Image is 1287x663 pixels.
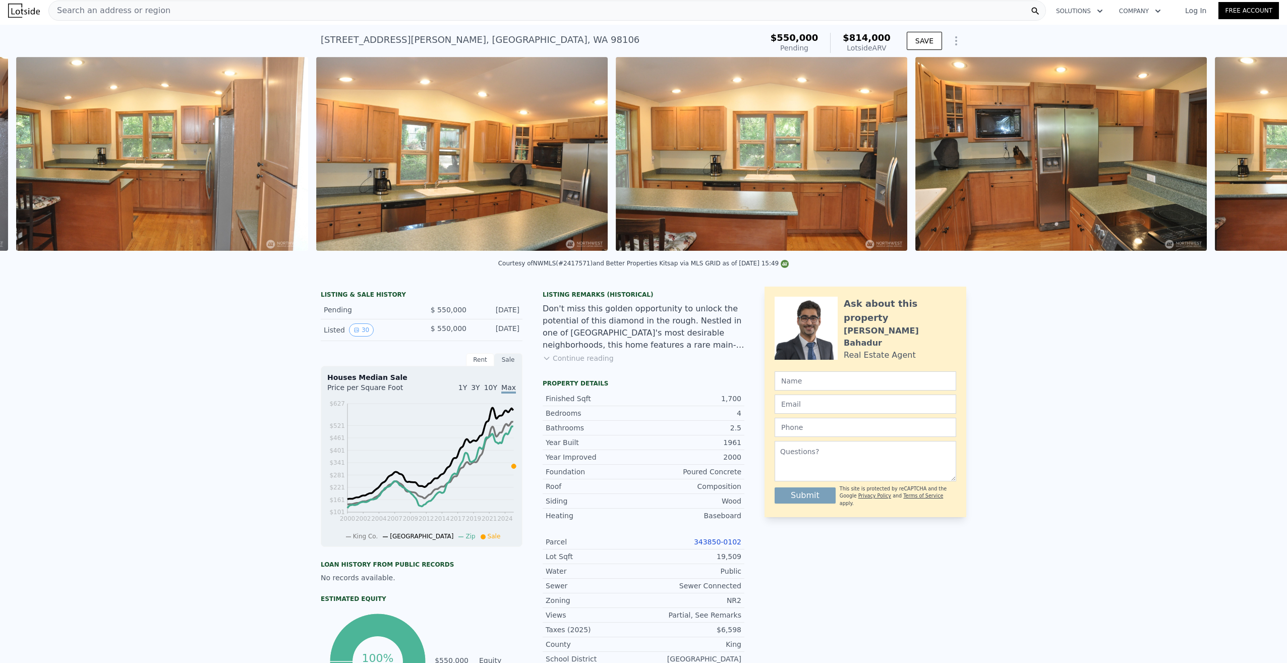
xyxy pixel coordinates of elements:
div: Pending [324,305,414,315]
div: [DATE] [475,305,519,315]
div: No records available. [321,573,522,583]
tspan: $521 [329,422,345,429]
tspan: $627 [329,400,345,407]
tspan: 2017 [450,515,466,522]
tspan: 2019 [466,515,482,522]
div: [DATE] [475,323,519,337]
div: Lot Sqft [546,551,643,562]
span: 10Y [484,383,497,392]
a: Free Account [1218,2,1279,19]
button: SAVE [907,32,942,50]
div: Loan history from public records [321,561,522,569]
span: $814,000 [843,32,891,43]
img: NWMLS Logo [781,260,789,268]
a: Log In [1173,6,1218,16]
tspan: 2000 [340,515,356,522]
div: Lotside ARV [843,43,891,53]
tspan: 2021 [482,515,497,522]
div: NR2 [643,595,741,605]
div: King [643,639,741,649]
div: Pending [771,43,818,53]
input: Phone [775,418,956,437]
span: King Co. [353,533,378,540]
div: Rent [466,353,494,366]
div: Sewer Connected [643,581,741,591]
tspan: $341 [329,459,345,466]
div: Don't miss this golden opportunity to unlock the potential of this diamond in the rough. Nestled ... [543,303,744,351]
span: Sale [488,533,501,540]
span: 1Y [458,383,467,392]
tspan: $221 [329,484,345,491]
div: Real Estate Agent [844,349,916,361]
button: Submit [775,487,836,504]
span: 3Y [471,383,480,392]
button: Continue reading [543,353,614,363]
tspan: 2009 [403,515,419,522]
div: Baseboard [643,511,741,521]
span: [GEOGRAPHIC_DATA] [390,533,453,540]
span: Search an address or region [49,5,170,17]
div: Year Improved [546,452,643,462]
div: Partial, See Remarks [643,610,741,620]
div: Zoning [546,595,643,605]
div: Ask about this property [844,297,956,325]
a: 343850-0102 [694,538,741,546]
div: Sale [494,353,522,366]
div: Water [546,566,643,576]
input: Email [775,395,956,414]
div: Bedrooms [546,408,643,418]
div: LISTING & SALE HISTORY [321,291,522,301]
div: Foundation [546,467,643,477]
button: Solutions [1048,2,1111,20]
div: [PERSON_NAME] Bahadur [844,325,956,349]
img: Sale: 167484433 Parcel: 98046016 [616,57,907,251]
div: 19,509 [643,551,741,562]
div: Bathrooms [546,423,643,433]
button: Company [1111,2,1169,20]
tspan: $101 [329,509,345,516]
div: Price per Square Foot [327,382,422,399]
div: Houses Median Sale [327,372,516,382]
div: Roof [546,481,643,491]
div: Listed [324,323,414,337]
div: This site is protected by reCAPTCHA and the Google and apply. [840,485,956,507]
img: Lotside [8,4,40,18]
tspan: $161 [329,496,345,504]
button: Show Options [946,31,966,51]
img: Sale: 167484433 Parcel: 98046016 [915,57,1207,251]
tspan: 2007 [387,515,403,522]
div: Sewer [546,581,643,591]
div: Composition [643,481,741,491]
a: Privacy Policy [858,493,891,499]
div: $6,598 [643,625,741,635]
div: Listing Remarks (Historical) [543,291,744,299]
span: $550,000 [771,32,818,43]
div: Courtesy of NWMLS (#2417571) and Better Properties Kitsap via MLS GRID as of [DATE] 15:49 [498,260,789,267]
button: View historical data [349,323,374,337]
tspan: $401 [329,447,345,454]
div: County [546,639,643,649]
div: 1,700 [643,394,741,404]
span: $ 550,000 [431,324,466,333]
div: 2.5 [643,423,741,433]
img: Sale: 167484433 Parcel: 98046016 [16,57,308,251]
a: Terms of Service [903,493,943,499]
span: $ 550,000 [431,306,466,314]
div: Property details [543,379,744,388]
div: Estimated Equity [321,595,522,603]
div: [STREET_ADDRESS][PERSON_NAME] , [GEOGRAPHIC_DATA] , WA 98106 [321,33,639,47]
div: Views [546,610,643,620]
tspan: $281 [329,472,345,479]
img: Sale: 167484433 Parcel: 98046016 [316,57,608,251]
div: Taxes (2025) [546,625,643,635]
div: 4 [643,408,741,418]
input: Name [775,371,956,391]
div: Poured Concrete [643,467,741,477]
tspan: 2004 [371,515,387,522]
div: Public [643,566,741,576]
tspan: 2012 [419,515,434,522]
div: Year Built [546,437,643,448]
div: Finished Sqft [546,394,643,404]
tspan: 2002 [356,515,371,522]
span: Zip [465,533,475,540]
